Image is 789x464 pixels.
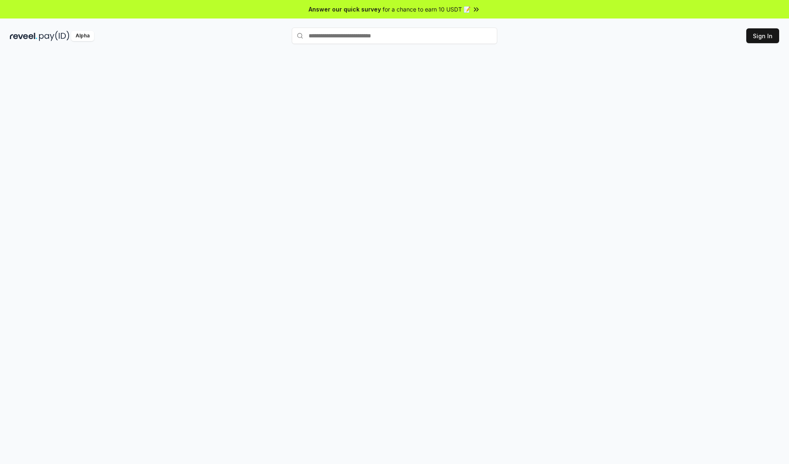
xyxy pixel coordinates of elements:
img: pay_id [39,31,69,41]
button: Sign In [746,28,779,43]
span: for a chance to earn 10 USDT 📝 [383,5,471,14]
img: reveel_dark [10,31,37,41]
span: Answer our quick survey [309,5,381,14]
div: Alpha [71,31,94,41]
